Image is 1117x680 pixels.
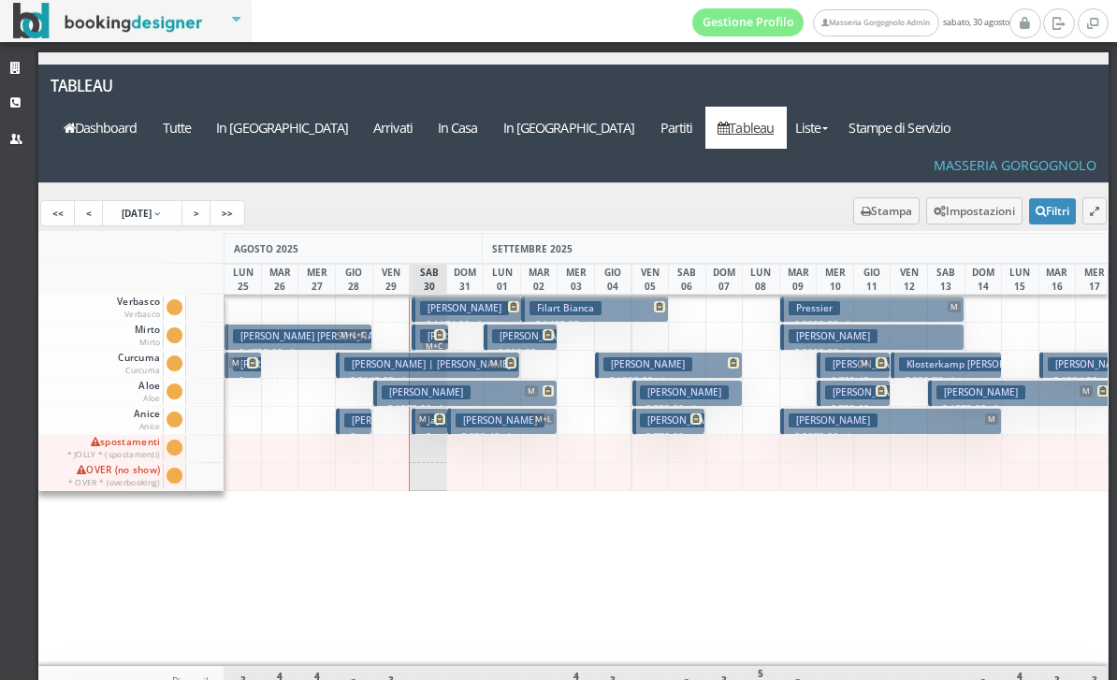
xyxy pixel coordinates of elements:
small: 7 notti [283,347,314,359]
h3: [PERSON_NAME] | [PERSON_NAME] [344,413,518,427]
small: 3 notti [943,375,975,387]
a: Dashboard [51,107,150,149]
h4: Masseria Gorgognolo [934,157,1096,173]
button: Pressier M € 2092.50 5 notti [780,296,965,323]
p: € 2070.00 [789,429,996,444]
div: DOM 31 [446,264,485,295]
p: € 1573.90 [936,401,1107,416]
button: [PERSON_NAME] [PERSON_NAME] | [PERSON_NAME] M+L+C € 4725.00 7 notti [225,324,372,351]
p: € 830.32 [492,345,552,374]
span: M [858,357,871,369]
a: In Casa [425,107,490,149]
p: € 783.00 [640,401,736,416]
div: MER 10 [816,264,854,295]
small: Curcuma [125,365,160,375]
span: M [985,413,998,425]
h3: [PERSON_NAME] [492,329,581,343]
div: VEN 29 [372,264,411,295]
p: € 770.00 [640,429,700,458]
p: € 769.42 [825,373,885,402]
span: spostamenti [65,436,164,461]
button: [PERSON_NAME] M+C € 283.50 [412,324,448,351]
button: [PERSON_NAME] M € 1875.20 5 notti [373,380,558,407]
button: Impostazioni [926,197,1023,224]
div: MER 03 [557,264,595,295]
span: Anice [131,408,163,433]
span: M+C [423,340,445,352]
div: MAR 02 [520,264,558,295]
a: In [GEOGRAPHIC_DATA] [204,107,361,149]
small: 5 notti [838,319,870,331]
p: € 2365.44 [233,373,255,432]
small: * OVER * (overbooking) [68,477,161,487]
div: MAR 26 [261,264,299,295]
button: [PERSON_NAME] € 1174.50 3 notti [412,296,522,323]
button: [PERSON_NAME] € 770.00 2 notti [632,408,706,435]
span: M [948,301,961,312]
h3: [PERSON_NAME] [456,413,544,427]
div: LUN 08 [742,264,780,295]
h3: [PERSON_NAME] [825,357,914,371]
div: LUN 01 [483,264,521,295]
small: Anice [139,421,161,431]
small: * JOLLY * (spostamenti) [67,449,161,459]
small: 5 notti [838,347,870,359]
h3: Pressier [789,301,840,315]
small: 3 notti [684,403,716,415]
p: € 723.60 [825,401,885,430]
button: [PERSON_NAME] | [PERSON_NAME] € 248.40 [336,408,372,435]
p: € 1468.88 [529,317,663,332]
button: [PERSON_NAME] [PERSON_NAME] | [PERSON_NAME] M € 2365.44 [225,352,261,379]
button: Stampa [853,197,920,224]
div: DOM 14 [965,264,1003,295]
p: € 2092.50 [789,345,959,360]
div: MAR 16 [1038,264,1077,295]
button: [PERSON_NAME] M € 769.42 2 notti [817,352,891,379]
p: € 2092.50 [789,317,959,332]
small: 5 notti [394,375,426,387]
h3: [PERSON_NAME] [936,385,1025,399]
span: OVER (no show) [65,464,164,489]
small: 6 notti [838,431,870,443]
span: Curcuma [115,352,163,377]
p: € 248.40 [344,429,367,488]
a: In [GEOGRAPHIC_DATA] [490,107,647,149]
div: SAB 06 [668,264,706,295]
span: Mirto [132,324,163,349]
p: € 858.40 [456,429,552,444]
button: [PERSON_NAME] | [PERSON_NAME] M € 2149.02 5 notti [336,352,520,379]
img: BookingDesigner.com [13,3,203,39]
p: € 276.00 [420,429,442,488]
small: Verbasco [124,309,160,319]
p: € 1174.50 [420,317,516,332]
h3: [PERSON_NAME] | [PERSON_NAME] [344,357,518,371]
h3: [PERSON_NAME] [603,357,692,371]
div: GIO 11 [853,264,892,295]
a: >> [210,200,245,226]
p: € 4725.00 [233,345,367,360]
button: [PERSON_NAME] € 783.00 3 notti [632,380,743,407]
span: M [229,357,242,369]
span: M [416,413,429,425]
div: GIO 04 [594,264,632,295]
button: Klosterkamp [PERSON_NAME] € 920.70 3 notti [891,352,1001,379]
span: Aloe [136,380,163,405]
span: sabato, 30 agosto [692,8,1009,36]
button: [PERSON_NAME] € 2092.50 5 notti [780,324,965,351]
a: Liste [787,107,836,149]
button: Filtri [1029,198,1076,224]
div: MAR 09 [779,264,818,295]
p: € 2149.02 [344,373,515,388]
a: Tableau [38,65,232,107]
h3: [PERSON_NAME] [789,413,878,427]
button: [PERSON_NAME] € 830.32 2 notti [484,324,558,351]
a: > [181,200,211,226]
span: AGOSTO 2025 [234,242,298,255]
a: Arrivati [361,107,426,149]
small: 5 notti [431,403,463,415]
a: Stampe di Servizio [836,107,964,149]
button: [PERSON_NAME] M € 2070.00 6 notti [780,408,1002,435]
div: VEN 05 [631,264,670,295]
span: Verbasco [114,296,163,321]
button: [PERSON_NAME] € 1320.00 4 notti [595,352,743,379]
